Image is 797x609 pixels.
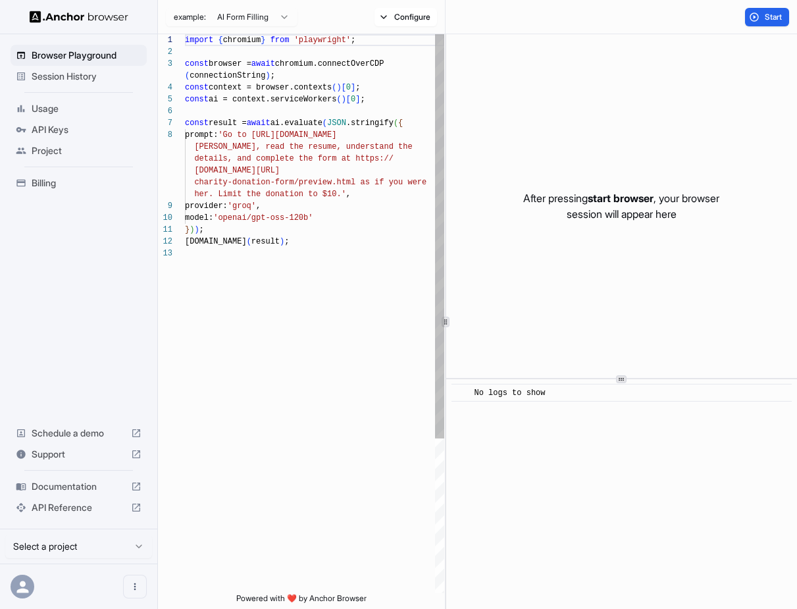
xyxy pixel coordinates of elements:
[228,201,256,211] span: 'groq'
[11,66,147,87] div: Session History
[185,225,190,234] span: }
[11,140,147,161] div: Project
[209,95,336,104] span: ai = context.serviceWorkers
[32,102,141,115] span: Usage
[346,119,394,128] span: .stringify
[251,237,280,246] span: result
[360,95,365,104] span: ;
[251,59,275,68] span: await
[209,59,251,68] span: browser =
[351,95,355,104] span: 0
[270,119,322,128] span: ai.evaluate
[185,130,218,140] span: prompt:
[213,213,313,223] span: 'openai/gpt-oss-120b'
[342,83,346,92] span: [
[247,119,270,128] span: await
[346,95,351,104] span: [
[11,45,147,66] div: Browser Playground
[32,49,141,62] span: Browser Playground
[185,83,209,92] span: const
[158,46,172,58] div: 2
[32,144,141,157] span: Project
[158,200,172,212] div: 9
[355,95,360,104] span: ]
[294,36,351,45] span: 'playwright'
[209,83,332,92] span: context = browser.contexts
[194,190,346,199] span: her. Limit the donation to $10.'
[185,36,213,45] span: import
[223,36,261,45] span: chromium
[247,237,251,246] span: (
[194,178,426,187] span: charity-donation-form/preview.html as if you were
[185,119,209,128] span: const
[275,59,384,68] span: chromium.connectOverCDP
[185,201,228,211] span: provider:
[336,83,341,92] span: )
[32,427,126,440] span: Schedule a demo
[346,83,351,92] span: 0
[194,154,393,163] span: details, and complete the form at https://
[158,34,172,46] div: 1
[342,95,346,104] span: )
[11,476,147,497] div: Documentation
[261,36,265,45] span: }
[185,95,209,104] span: const
[11,98,147,119] div: Usage
[374,8,437,26] button: Configure
[280,237,284,246] span: )
[158,93,172,105] div: 5
[11,444,147,465] div: Support
[745,8,789,26] button: Start
[394,119,398,128] span: (
[11,423,147,444] div: Schedule a demo
[158,212,172,224] div: 10
[190,225,194,234] span: )
[123,575,147,598] button: Open menu
[32,176,141,190] span: Billing
[588,192,654,205] span: start browser
[327,119,346,128] span: JSON
[32,480,126,493] span: Documentation
[158,224,172,236] div: 11
[265,71,270,80] span: )
[174,12,206,22] span: example:
[158,129,172,141] div: 8
[158,58,172,70] div: 3
[158,117,172,129] div: 7
[351,83,355,92] span: ]
[194,225,199,234] span: )
[158,248,172,259] div: 13
[199,225,204,234] span: ;
[209,119,247,128] span: result =
[11,119,147,140] div: API Keys
[185,213,213,223] span: model:
[158,105,172,117] div: 6
[194,142,412,151] span: [PERSON_NAME], read the resume, understand the
[355,83,360,92] span: ;
[765,12,783,22] span: Start
[474,388,545,398] span: No logs to show
[236,593,367,609] span: Powered with ❤️ by Anchor Browser
[32,501,126,514] span: API Reference
[11,497,147,518] div: API Reference
[458,386,465,400] span: ​
[398,119,403,128] span: {
[11,172,147,194] div: Billing
[284,237,289,246] span: ;
[158,236,172,248] div: 12
[322,119,327,128] span: (
[270,36,290,45] span: from
[346,190,351,199] span: ,
[523,190,719,222] p: After pressing , your browser session will appear here
[270,71,275,80] span: ;
[158,82,172,93] div: 4
[185,71,190,80] span: (
[185,59,209,68] span: const
[32,70,141,83] span: Session History
[32,448,126,461] span: Support
[32,123,141,136] span: API Keys
[332,83,336,92] span: (
[190,71,265,80] span: connectionString
[185,237,247,246] span: [DOMAIN_NAME]
[218,36,222,45] span: {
